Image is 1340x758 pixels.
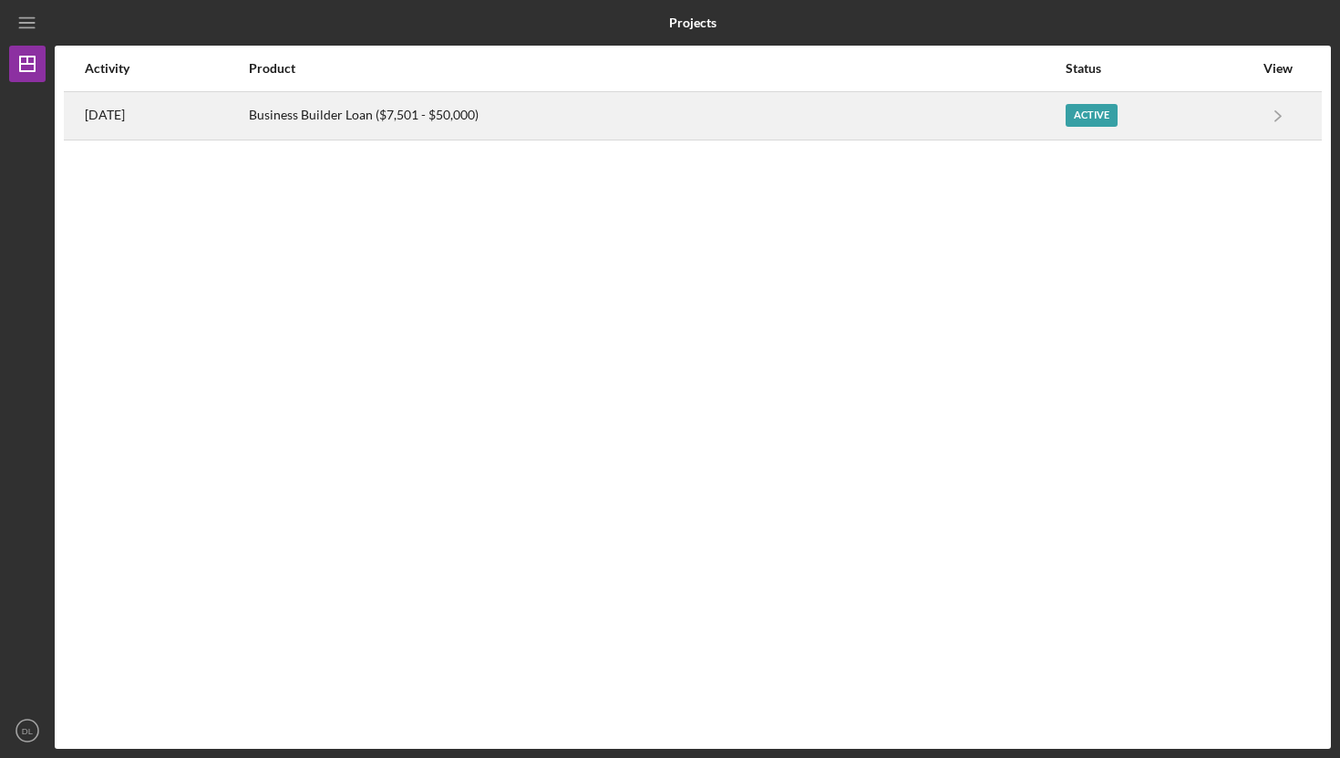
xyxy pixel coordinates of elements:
[85,108,125,122] time: 2025-08-28 00:47
[1066,61,1253,76] div: Status
[249,93,1064,139] div: Business Builder Loan ($7,501 - $50,000)
[9,712,46,749] button: DL
[1066,104,1118,127] div: Active
[669,16,716,30] b: Projects
[85,61,247,76] div: Activity
[1255,61,1301,76] div: View
[249,61,1064,76] div: Product
[22,726,34,736] text: DL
